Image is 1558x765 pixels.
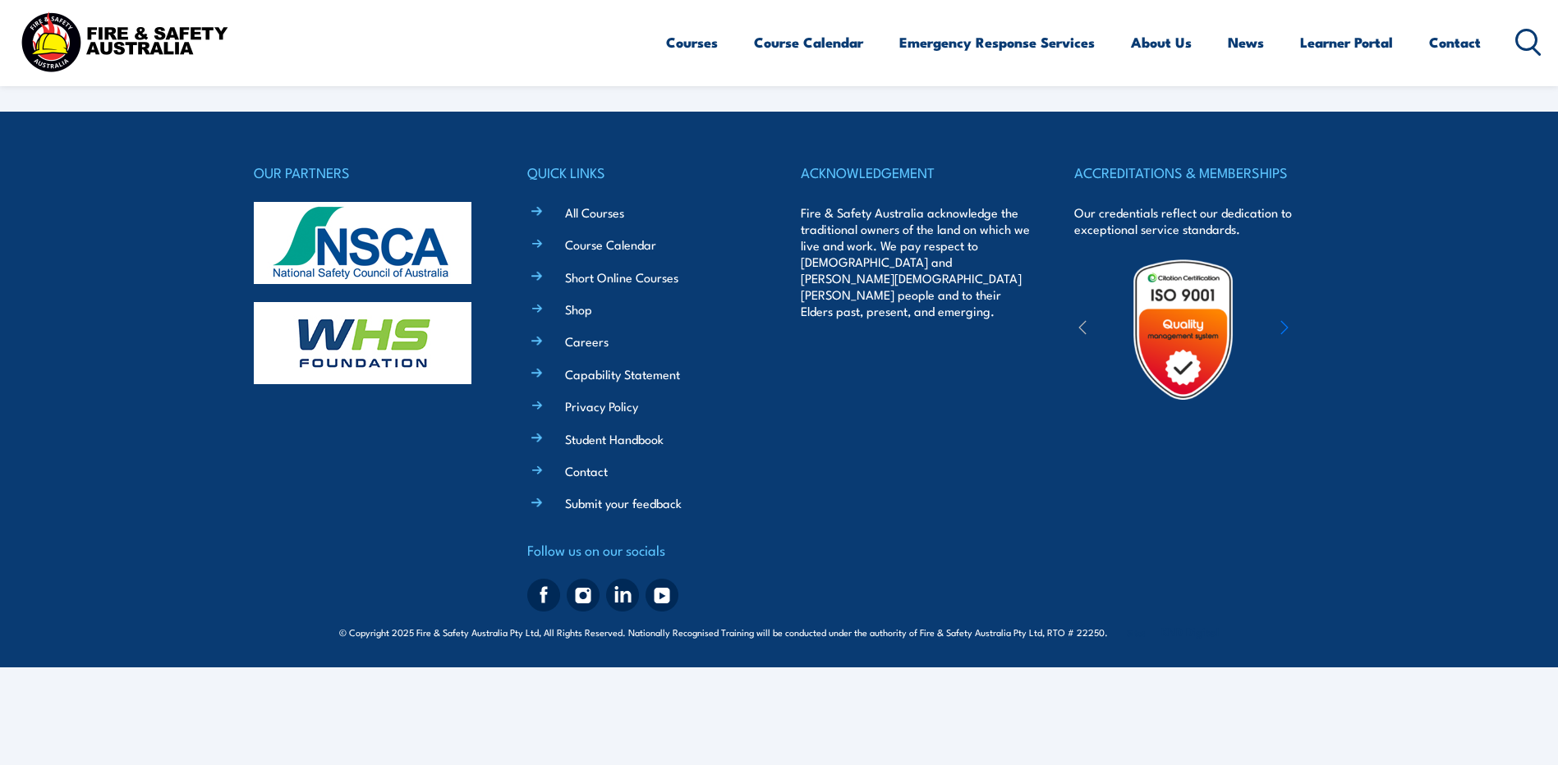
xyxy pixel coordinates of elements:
[1127,625,1219,639] span: Site:
[565,204,624,221] a: All Courses
[565,430,664,447] a: Student Handbook
[1131,21,1192,64] a: About Us
[565,236,656,253] a: Course Calendar
[339,624,1219,639] span: © Copyright 2025 Fire & Safety Australia Pty Ltd, All Rights Reserved. Nationally Recognised Trai...
[1161,623,1219,639] a: KND Digital
[1074,204,1304,237] p: Our credentials reflect our dedication to exceptional service standards.
[565,365,680,382] a: Capability Statement
[801,204,1031,319] p: Fire & Safety Australia acknowledge the traditional owners of the land on which we live and work....
[565,268,678,286] a: Short Online Courses
[1429,21,1481,64] a: Contact
[1111,258,1255,401] img: Untitled design (19)
[801,161,1031,184] h4: ACKNOWLEDGEMENT
[527,161,757,184] h4: QUICK LINKS
[565,494,682,511] a: Submit your feedback
[1300,21,1393,64] a: Learner Portal
[565,462,608,479] a: Contact
[899,21,1095,64] a: Emergency Response Services
[1228,21,1264,64] a: News
[254,161,484,184] h4: OUR PARTNERS
[254,302,471,384] img: whs-logo-footer
[565,397,638,415] a: Privacy Policy
[754,21,863,64] a: Course Calendar
[1256,301,1399,358] img: ewpa-logo
[666,21,718,64] a: Courses
[1074,161,1304,184] h4: ACCREDITATIONS & MEMBERSHIPS
[565,332,609,350] a: Careers
[527,538,757,561] h4: Follow us on our socials
[254,202,471,284] img: nsca-logo-footer
[565,300,592,318] a: Shop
